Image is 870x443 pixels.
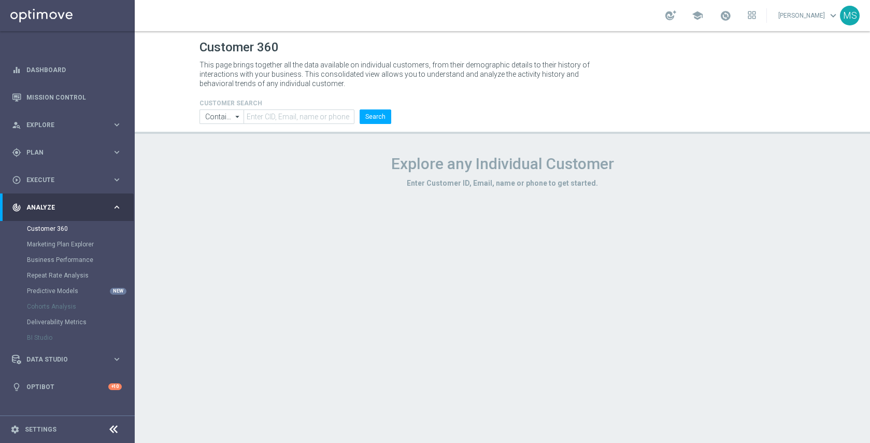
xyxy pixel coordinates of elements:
[112,354,122,364] i: keyboard_arrow_right
[12,148,21,157] i: gps_fixed
[26,149,112,156] span: Plan
[27,221,134,237] div: Customer 360
[26,373,108,400] a: Optibot
[12,355,112,364] div: Data Studio
[12,203,112,212] div: Analyze
[777,8,840,23] a: [PERSON_NAME]keyboard_arrow_down
[199,109,244,124] input: Contains
[108,383,122,390] div: +10
[27,318,108,326] a: Deliverability Metrics
[692,10,703,21] span: school
[244,109,354,124] input: Enter CID, Email, name or phone
[112,202,122,212] i: keyboard_arrow_right
[27,240,108,248] a: Marketing Plan Explorer
[27,237,134,252] div: Marketing Plan Explorer
[27,287,108,295] a: Predictive Models
[11,121,122,129] button: person_search Explore keyboard_arrow_right
[12,203,21,212] i: track_changes
[11,355,122,364] button: Data Studio keyboard_arrow_right
[828,10,839,21] span: keyboard_arrow_down
[199,60,598,88] p: This page brings together all the data available on individual customers, from their demographic ...
[11,148,122,157] button: gps_fixed Plan keyboard_arrow_right
[11,66,122,74] button: equalizer Dashboard
[12,382,21,392] i: lightbulb
[12,65,21,75] i: equalizer
[112,120,122,130] i: keyboard_arrow_right
[12,56,122,84] div: Dashboard
[27,283,134,299] div: Predictive Models
[360,109,391,124] button: Search
[12,175,112,185] div: Execute
[110,288,126,295] div: NEW
[11,176,122,184] button: play_circle_outline Execute keyboard_arrow_right
[11,383,122,391] button: lightbulb Optibot +10
[27,271,108,280] a: Repeat Rate Analysis
[27,268,134,283] div: Repeat Rate Analysis
[12,120,21,130] i: person_search
[10,425,20,434] i: settings
[112,175,122,185] i: keyboard_arrow_right
[25,426,56,433] a: Settings
[112,147,122,157] i: keyboard_arrow_right
[27,330,134,345] div: BI Studio
[27,314,134,330] div: Deliverability Metrics
[26,356,112,363] span: Data Studio
[12,175,21,185] i: play_circle_outline
[27,256,108,264] a: Business Performance
[12,148,112,157] div: Plan
[26,204,112,211] span: Analyze
[11,93,122,102] button: Mission Control
[199,155,806,173] h1: Explore any Individual Customer
[199,40,806,55] h1: Customer 360
[27,299,134,314] div: Cohorts Analysis
[26,56,122,84] a: Dashboard
[27,225,108,233] a: Customer 360
[26,84,122,111] a: Mission Control
[11,203,122,212] button: track_changes Analyze keyboard_arrow_right
[26,122,112,128] span: Explore
[27,252,134,268] div: Business Performance
[199,100,391,107] h4: CUSTOMER SEARCH
[26,177,112,183] span: Execute
[233,110,243,123] i: arrow_drop_down
[12,120,112,130] div: Explore
[12,373,122,400] div: Optibot
[12,84,122,111] div: Mission Control
[840,6,860,25] div: MS
[199,178,806,188] h3: Enter Customer ID, Email, name or phone to get started.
